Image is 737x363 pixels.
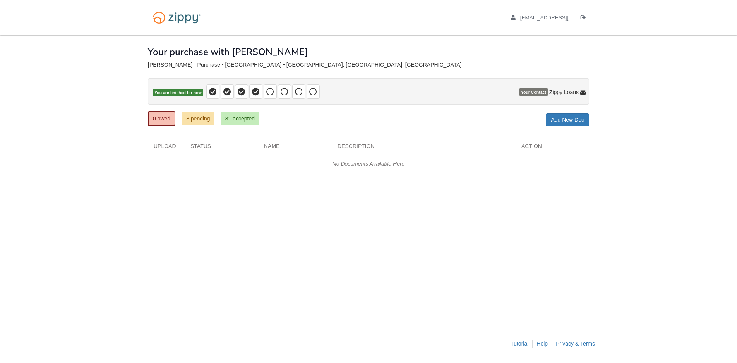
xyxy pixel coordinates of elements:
div: Upload [148,142,185,154]
span: Your Contact [519,88,548,96]
a: Add New Doc [546,113,589,126]
a: 8 pending [182,112,214,125]
div: [PERSON_NAME] - Purchase • [GEOGRAPHIC_DATA] • [GEOGRAPHIC_DATA], [GEOGRAPHIC_DATA], [GEOGRAPHIC_... [148,62,589,68]
a: Tutorial [511,341,528,347]
a: 0 owed [148,111,175,126]
h1: Your purchase with [PERSON_NAME] [148,47,308,57]
em: No Documents Available Here [333,161,405,167]
div: Action [516,142,589,154]
a: 31 accepted [221,112,259,125]
a: Log out [581,15,589,22]
div: Name [258,142,332,154]
span: jimenezfamily2813@gmail.com [520,15,609,21]
span: Zippy Loans [549,88,579,96]
div: Status [185,142,258,154]
a: edit profile [511,15,609,22]
a: Privacy & Terms [556,341,595,347]
div: Description [332,142,516,154]
a: Help [536,341,548,347]
span: You are finished for now [153,89,203,96]
img: Logo [148,8,206,28]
